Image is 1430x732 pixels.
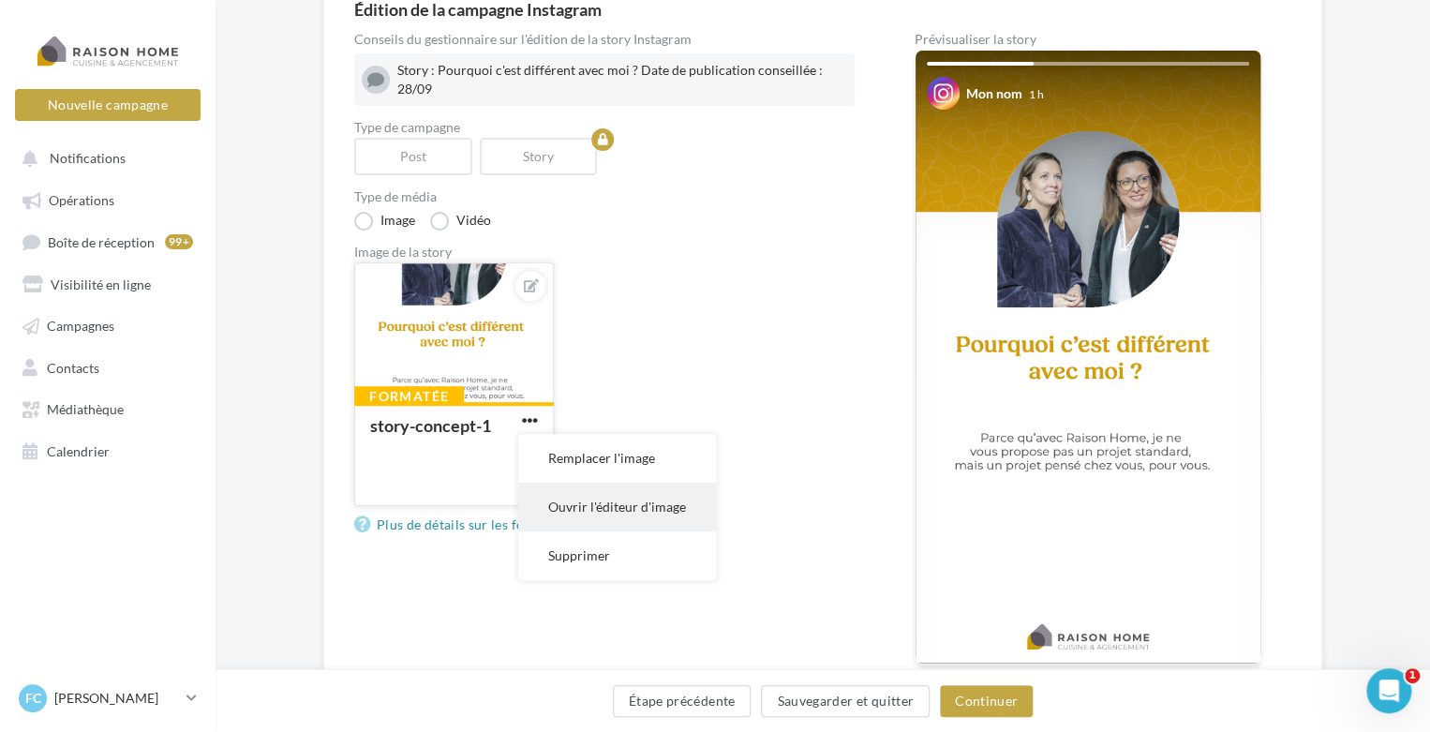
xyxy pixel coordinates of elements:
span: Médiathèque [47,401,124,417]
button: Notifications [11,141,197,174]
div: story-concept-1 [370,415,491,436]
label: Vidéo [430,212,491,231]
span: Visibilité en ligne [51,276,151,291]
div: Story : Pourquoi c'est différent avec moi ? Date de publication conseillée : 28/09 [397,61,847,98]
div: 99+ [165,234,193,249]
div: Mon nom [966,84,1022,103]
button: Ouvrir l'éditeur d'image [518,483,716,531]
span: FC [25,689,41,708]
div: Conseils du gestionnaire sur l'édition de la story Instagram [354,33,855,46]
span: Contacts [47,359,99,375]
span: Notifications [50,150,126,166]
a: Campagnes [11,307,204,341]
a: Contacts [11,350,204,383]
img: Your Instagram story preview [916,51,1260,664]
div: Édition de la campagne Instagram [354,1,1291,18]
a: Calendrier [11,433,204,467]
label: Image [354,212,415,231]
div: Prévisualiser la story [915,33,1261,46]
a: Visibilité en ligne [11,266,204,300]
button: Nouvelle campagne [15,89,201,121]
span: Calendrier [47,442,110,458]
label: Type de média [354,190,855,203]
a: Boîte de réception99+ [11,224,204,259]
div: La prévisualisation est non-contractuelle [915,665,1261,689]
div: Formatée [354,386,464,407]
label: Type de campagne [354,121,855,134]
p: [PERSON_NAME] [54,689,179,708]
a: Plus de détails sur les formats acceptés [354,514,623,536]
div: Image de la story [354,246,855,259]
button: Sauvegarder et quitter [761,685,930,717]
a: Médiathèque [11,391,204,425]
div: 1 h [1029,86,1044,102]
button: Continuer [940,685,1033,717]
span: Boîte de réception [48,233,155,249]
button: Remplacer l'image [518,434,716,483]
a: FC [PERSON_NAME] [15,680,201,716]
span: Campagnes [47,318,114,334]
button: Étape précédente [613,685,752,717]
iframe: Intercom live chat [1366,668,1411,713]
span: Opérations [49,192,114,208]
a: Opérations [11,182,204,216]
span: 1 [1405,668,1420,683]
button: Supprimer [518,531,716,580]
